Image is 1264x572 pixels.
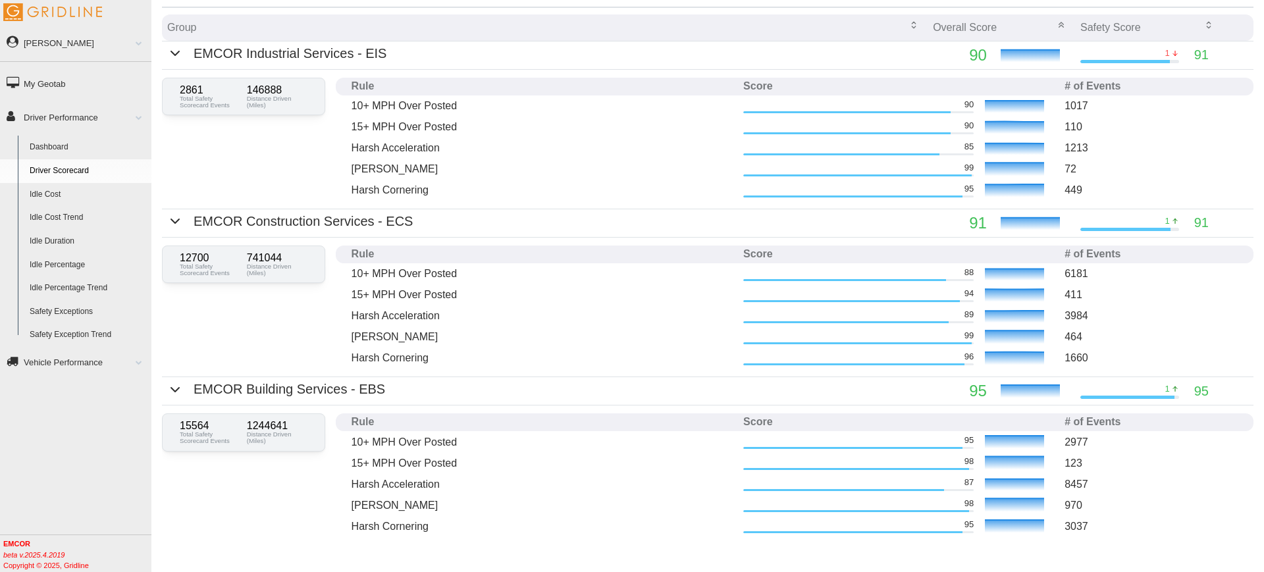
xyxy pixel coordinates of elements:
[24,206,151,230] a: Idle Cost Trend
[352,287,733,302] p: 15+ MPH Over Posted
[167,379,385,400] button: EMCOR Building Services - EBS
[1065,477,1238,492] p: 8457
[738,246,1059,263] th: Score
[1065,308,1238,323] p: 3984
[180,263,240,276] p: Total Safety Scorecard Events
[352,308,733,323] p: Harsh Acceleration
[1165,47,1170,59] p: 1
[1194,381,1209,402] p: 95
[3,551,65,559] i: beta v.2025.4.2019
[933,20,997,35] p: Overall Score
[964,455,974,467] p: 98
[933,211,987,236] p: 91
[247,263,307,276] p: Distance Driven (Miles)
[1065,329,1238,344] p: 464
[194,43,386,64] p: EMCOR Industrial Services - EIS
[1065,140,1238,155] p: 1213
[24,253,151,277] a: Idle Percentage
[964,498,974,509] p: 98
[180,95,240,108] p: Total Safety Scorecard Events
[964,267,974,278] p: 88
[738,78,1059,95] th: Score
[964,434,974,446] p: 95
[247,95,307,108] p: Distance Driven (Miles)
[24,323,151,347] a: Safety Exception Trend
[180,253,240,263] p: 12700
[964,120,974,132] p: 90
[933,378,987,403] p: 95
[1194,213,1209,233] p: 91
[1059,78,1243,95] th: # of Events
[964,288,974,299] p: 94
[24,300,151,324] a: Safety Exceptions
[964,309,974,321] p: 89
[964,351,974,363] p: 96
[1165,383,1170,395] p: 1
[1065,98,1238,113] p: 1017
[24,159,151,183] a: Driver Scorecard
[167,20,196,35] p: Group
[1065,119,1238,134] p: 110
[167,43,386,64] button: EMCOR Industrial Services - EIS
[964,477,974,488] p: 87
[352,477,733,492] p: Harsh Acceleration
[247,421,307,431] p: 1244641
[352,266,733,281] p: 10+ MPH Over Posted
[352,140,733,155] p: Harsh Acceleration
[24,183,151,207] a: Idle Cost
[194,211,413,232] p: EMCOR Construction Services - ECS
[738,413,1059,431] th: Score
[1065,498,1238,513] p: 970
[352,161,733,176] p: [PERSON_NAME]
[180,85,240,95] p: 2861
[1065,266,1238,281] p: 6181
[352,119,733,134] p: 15+ MPH Over Posted
[1065,350,1238,365] p: 1660
[247,85,307,95] p: 146888
[352,519,733,534] p: Harsh Cornering
[247,431,307,444] p: Distance Driven (Miles)
[3,538,151,571] div: Copyright © 2025, Gridline
[964,519,974,531] p: 95
[352,434,733,450] p: 10+ MPH Over Posted
[24,230,151,253] a: Idle Duration
[964,141,974,153] p: 85
[180,421,240,431] p: 15564
[933,43,987,68] p: 90
[167,211,413,232] button: EMCOR Construction Services - ECS
[964,162,974,174] p: 99
[1080,20,1141,35] p: Safety Score
[352,350,733,365] p: Harsh Cornering
[1065,287,1238,302] p: 411
[1065,434,1238,450] p: 2977
[964,330,974,342] p: 99
[3,540,30,548] b: EMCOR
[180,431,240,444] p: Total Safety Scorecard Events
[1059,246,1243,263] th: # of Events
[1059,413,1243,431] th: # of Events
[24,136,151,159] a: Dashboard
[1065,182,1238,197] p: 449
[1065,161,1238,176] p: 72
[352,498,733,513] p: [PERSON_NAME]
[346,78,738,95] th: Rule
[24,276,151,300] a: Idle Percentage Trend
[352,98,733,113] p: 10+ MPH Over Posted
[1165,215,1170,227] p: 1
[3,3,102,21] img: Gridline
[194,379,385,400] p: EMCOR Building Services - EBS
[1065,455,1238,471] p: 123
[352,455,733,471] p: 15+ MPH Over Posted
[247,253,307,263] p: 741044
[352,329,733,344] p: [PERSON_NAME]
[346,246,738,263] th: Rule
[964,99,974,111] p: 90
[1065,519,1238,534] p: 3037
[1194,45,1209,65] p: 91
[352,182,733,197] p: Harsh Cornering
[964,183,974,195] p: 95
[346,413,738,431] th: Rule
